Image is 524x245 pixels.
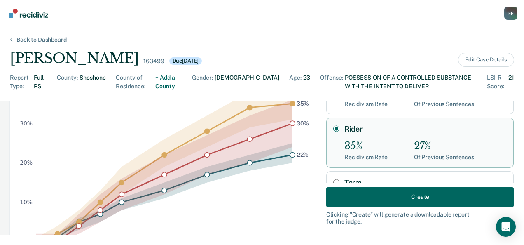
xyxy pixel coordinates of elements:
text: 10% [20,199,33,205]
div: Recidivism Rate [344,101,388,108]
label: Rider [344,125,507,134]
text: 30% [20,120,33,127]
div: 163499 [143,58,164,65]
text: 22% [297,151,309,158]
div: 27% [414,140,474,152]
div: Recidivism Rate [344,154,388,161]
div: + Add a County [155,73,182,91]
img: Recidiviz [9,9,48,18]
g: area [36,88,292,242]
div: Full PSI [34,73,47,91]
div: 35% [344,140,388,152]
button: Create [326,187,514,207]
div: POSSESSION OF A CONTROLLED SUBSTANCE WITH THE INTENT TO DELIVER [345,73,477,91]
button: Profile dropdown button [504,7,517,20]
div: Gender : [192,73,213,91]
button: Edit Case Details [458,53,514,67]
div: County : [57,73,78,91]
g: text [297,100,309,158]
g: dot [34,101,295,244]
div: Clicking " Create " will generate a downloadable report for the judge. [326,211,514,225]
div: [DEMOGRAPHIC_DATA] [215,73,279,91]
div: LSI-R Score : [487,73,507,91]
div: Offense : [320,73,343,91]
div: Age : [289,73,302,91]
div: Back to Dashboard [7,36,77,43]
label: Term [344,178,507,187]
div: F F [504,7,517,20]
div: Shoshone [80,73,106,91]
div: 21 [508,73,514,91]
g: y-axis tick label [20,120,33,245]
text: 30% [297,120,309,127]
div: Due [DATE] [169,57,202,65]
text: 20% [20,159,33,166]
div: County of Residence : [116,73,154,91]
div: Of Previous Sentences [414,154,474,161]
div: [PERSON_NAME] [10,50,138,67]
div: Of Previous Sentences [414,101,474,108]
text: 35% [297,100,309,107]
div: Open Intercom Messenger [496,217,516,237]
div: Report Type : [10,73,32,91]
div: 23 [303,73,310,91]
